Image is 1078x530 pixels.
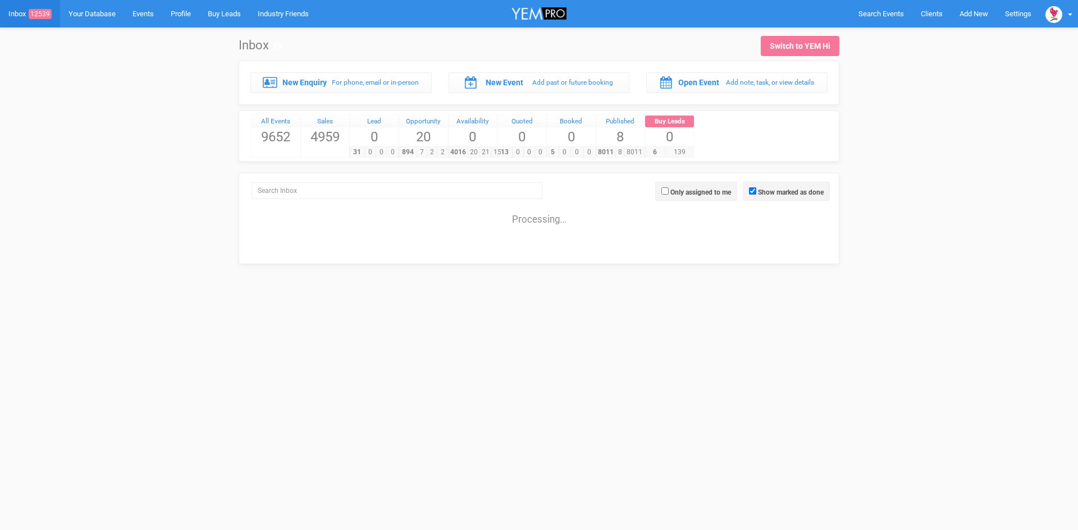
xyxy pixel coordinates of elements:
span: 0 [547,127,596,146]
span: 0 [559,147,572,158]
span: 21 [479,147,492,158]
span: Add New [960,10,988,18]
span: 0 [523,147,535,158]
span: 139 [665,147,694,158]
a: New Event Add past or future booking [449,72,630,93]
a: Quoted [497,116,546,128]
a: Booked [547,116,596,128]
span: 0 [570,147,583,158]
a: Sales [301,116,350,128]
div: Switch to YEM Hi [770,40,830,52]
a: Switch to YEM Hi [761,36,839,56]
span: 0 [364,147,376,158]
span: 15 [491,147,504,158]
span: 0 [497,127,546,146]
label: New Event [486,77,523,88]
span: 0 [583,147,596,158]
span: 5 [546,147,559,158]
span: 20 [399,127,448,146]
a: Buy Leads [645,116,694,128]
span: 894 [399,147,417,158]
span: 0 [512,147,524,158]
label: Only assigned to me [670,187,731,197]
span: 0 [350,127,399,146]
small: Add past or future booking [532,79,613,86]
span: 20 [468,147,480,158]
span: 4959 [301,127,350,146]
a: Availability [449,116,497,128]
span: 12539 [29,9,52,19]
span: 31 [349,147,365,158]
small: For phone, email or in-person [332,79,419,86]
div: Processing... [242,202,836,224]
span: 2 [427,147,437,158]
span: 7 [417,147,427,158]
label: Show marked as done [758,187,824,197]
a: Published [596,116,645,128]
a: Opportunity [399,116,448,128]
small: Add note, task, or view details [726,79,814,86]
span: 8011 [624,147,645,158]
span: 4016 [448,147,468,158]
label: New Enquiry [282,77,327,88]
span: 2 [437,147,447,158]
span: Clients [921,10,943,18]
span: Search Events [858,10,904,18]
a: New Enquiry For phone, email or in-person [250,72,432,93]
span: 0 [645,127,694,146]
h1: Inbox [239,39,282,52]
img: open-uri20190322-4-14wp8y4 [1045,6,1062,23]
label: Open Event [678,77,719,88]
span: 0 [376,147,387,158]
span: 9652 [252,127,300,146]
span: 0 [449,127,497,146]
span: 0 [387,147,399,158]
a: All Events [252,116,300,128]
span: 0 [535,147,546,158]
a: Open Event Add note, task, or view details [646,72,828,93]
span: 6 [645,147,665,158]
span: 8 [615,147,624,158]
span: 13 [497,147,513,158]
a: Lead [350,116,399,128]
span: 8011 [596,147,616,158]
input: Search Inbox [252,182,542,199]
span: 8 [596,127,645,146]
